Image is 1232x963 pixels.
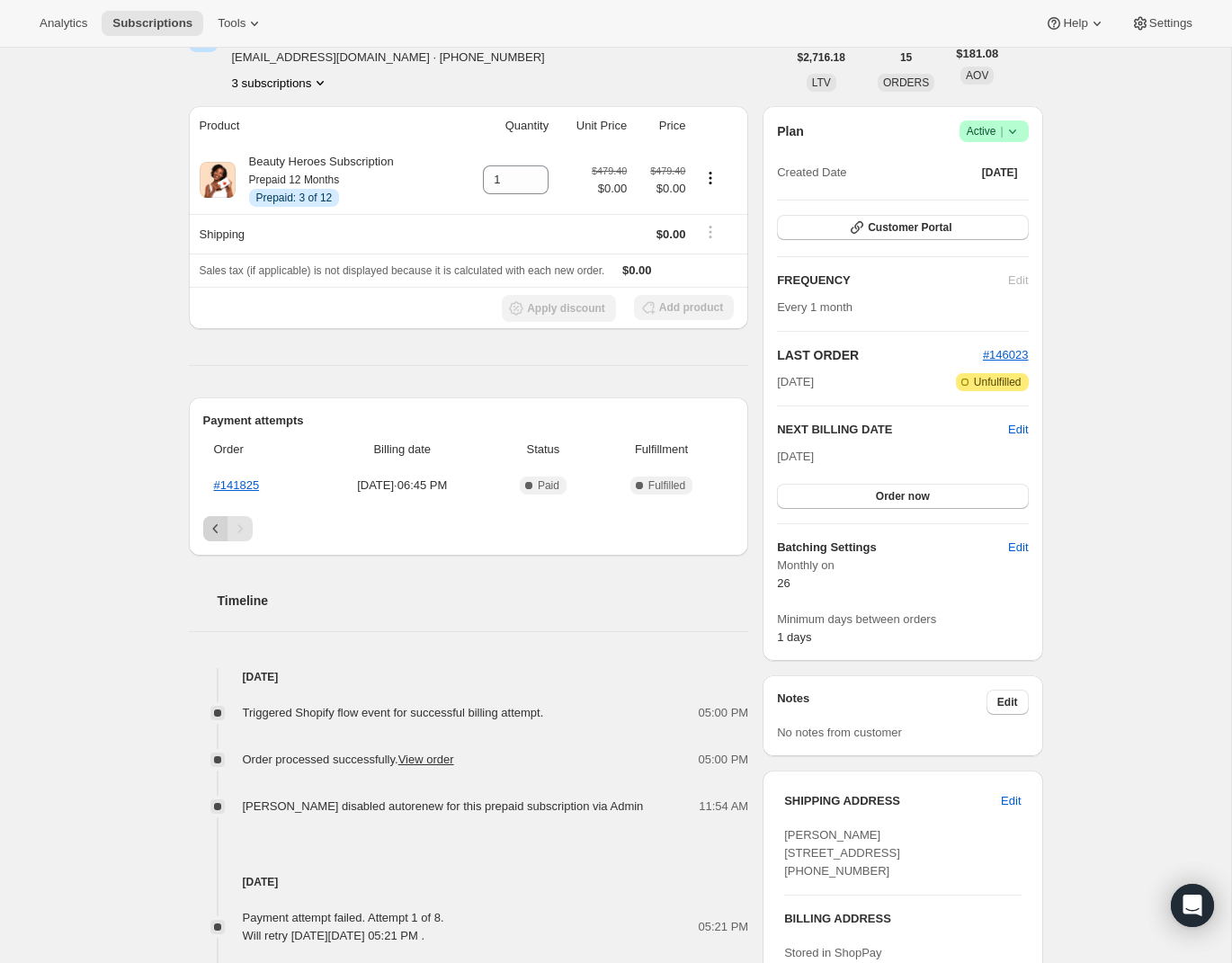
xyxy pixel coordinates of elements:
span: No notes from customer [777,726,902,739]
th: Shipping [189,214,457,254]
div: Payment attempt failed. Attempt 1 of 8. Will retry [DATE][DATE] 05:21 PM . [243,909,444,945]
button: Edit [1008,421,1028,439]
button: Customer Portal [777,215,1028,240]
span: Triggered Shopify flow event for successful billing attempt. [243,706,544,719]
span: 05:00 PM [699,751,749,769]
span: $2,716.18 [798,50,845,65]
th: Quantity [457,106,554,146]
span: Customer Portal [868,220,951,235]
button: Previous [203,516,228,541]
span: $181.08 [956,45,998,63]
a: #141825 [214,478,260,492]
small: Prepaid 12 Months [249,174,340,186]
h2: Payment attempts [203,412,735,430]
span: Edit [1001,792,1021,810]
button: Product actions [232,74,330,92]
div: Beauty Heroes Subscription [236,153,394,207]
span: Subscriptions [112,16,192,31]
span: $0.00 [622,263,652,277]
span: Edit [997,695,1018,709]
button: Analytics [29,11,98,36]
span: Every 1 month [777,300,853,314]
h2: FREQUENCY [777,272,1008,290]
h3: BILLING ADDRESS [784,910,1021,928]
span: [DATE] [777,373,814,391]
span: Order processed successfully. [243,753,454,766]
th: Unit Price [554,106,632,146]
span: Settings [1149,16,1192,31]
div: Open Intercom Messenger [1171,884,1214,927]
nav: Pagination [203,516,735,541]
button: #146023 [983,346,1029,364]
span: $0.00 [592,180,627,198]
h2: LAST ORDER [777,346,983,364]
button: $2,716.18 [787,45,856,70]
button: Product actions [696,168,725,188]
span: 05:21 PM [699,918,749,936]
h2: Plan [777,122,804,140]
span: [EMAIL_ADDRESS][DOMAIN_NAME] · [PHONE_NUMBER] [232,49,560,67]
img: product img [200,162,236,198]
span: ORDERS [883,76,929,89]
h6: Batching Settings [777,539,1008,557]
h4: [DATE] [189,873,749,891]
span: Fulfilled [648,478,685,493]
button: Order now [777,484,1028,509]
button: Help [1034,11,1116,36]
span: Monthly on [777,557,1028,575]
a: #146023 [983,348,1029,361]
span: AOV [966,69,988,82]
span: LTV [812,76,831,89]
span: Prepaid: 3 of 12 [256,191,333,205]
span: Stored in ShopPay [784,946,881,959]
span: Created Date [777,164,846,182]
span: [DATE] [982,165,1018,180]
th: Price [632,106,691,146]
span: Status [497,441,589,459]
h3: Notes [777,690,986,715]
span: Help [1063,16,1087,31]
button: Edit [986,690,1029,715]
th: Order [203,430,313,469]
span: 05:00 PM [699,704,749,722]
span: Billing date [318,441,487,459]
span: Active [967,122,1022,140]
small: $479.40 [592,165,627,176]
span: Order now [876,489,930,504]
a: View order [398,753,454,766]
span: Paid [538,478,559,493]
h2: NEXT BILLING DATE [777,421,1008,439]
button: Subscriptions [102,11,203,36]
button: [DATE] [971,160,1029,185]
span: Unfulfilled [974,375,1022,389]
button: Shipping actions [696,222,725,242]
span: [PERSON_NAME] disabled autorenew for this prepaid subscription via Admin [243,799,644,813]
button: Edit [990,787,1031,816]
span: [DATE] · 06:45 PM [318,477,487,495]
span: 11:54 AM [699,798,748,816]
h4: [DATE] [189,668,749,686]
span: [DATE] [777,450,814,463]
span: 26 [777,576,790,590]
button: Edit [997,533,1039,562]
button: 15 [889,45,923,70]
span: 15 [900,50,912,65]
button: Settings [1120,11,1203,36]
span: Sales tax (if applicable) is not displayed because it is calculated with each new order. [200,264,605,277]
span: $0.00 [656,227,686,241]
h3: SHIPPING ADDRESS [784,792,1001,810]
span: Fulfillment [600,441,723,459]
span: Tools [218,16,246,31]
span: Minimum days between orders [777,611,1028,629]
span: [PERSON_NAME] [STREET_ADDRESS] [PHONE_NUMBER] [784,828,900,878]
th: Product [189,106,457,146]
span: Analytics [40,16,87,31]
span: | [1000,124,1003,138]
small: $479.40 [650,165,685,176]
h2: Timeline [218,592,749,610]
span: Edit [1008,539,1028,557]
span: 1 days [777,630,811,644]
button: Tools [207,11,274,36]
